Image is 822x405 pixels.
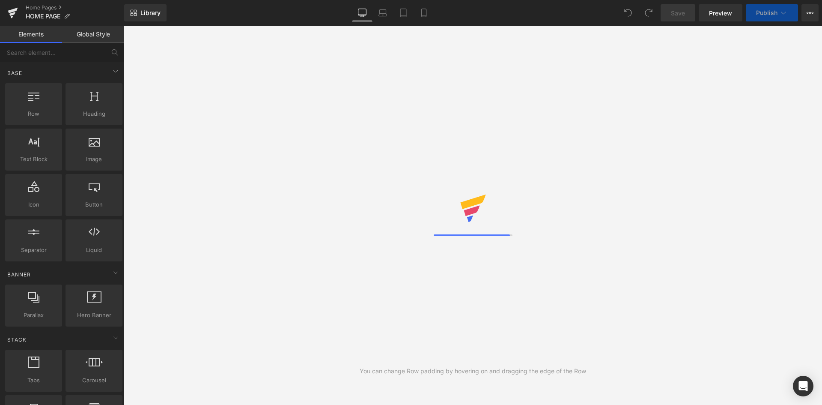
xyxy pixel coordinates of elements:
span: Preview [709,9,732,18]
span: Icon [8,200,60,209]
div: Open Intercom Messenger [793,376,813,396]
button: More [801,4,819,21]
a: Tablet [393,4,414,21]
span: Publish [756,9,777,16]
span: Separator [8,246,60,255]
span: Save [671,9,685,18]
button: Redo [640,4,657,21]
span: Text Block [8,155,60,164]
button: Undo [619,4,637,21]
a: Laptop [372,4,393,21]
a: Preview [699,4,742,21]
div: You can change Row padding by hovering on and dragging the edge of the Row [360,366,586,376]
span: Library [140,9,161,17]
a: Mobile [414,4,434,21]
button: Publish [746,4,798,21]
span: Button [68,200,120,209]
span: Stack [6,336,27,344]
span: Base [6,69,23,77]
span: HOME PAGE [26,13,60,20]
span: Heading [68,109,120,118]
a: New Library [124,4,167,21]
span: Hero Banner [68,311,120,320]
span: Image [68,155,120,164]
span: Carousel [68,376,120,385]
a: Home Pages [26,4,124,11]
a: Global Style [62,26,124,43]
span: Liquid [68,246,120,255]
span: Banner [6,270,32,279]
span: Tabs [8,376,60,385]
a: Desktop [352,4,372,21]
span: Row [8,109,60,118]
span: Parallax [8,311,60,320]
